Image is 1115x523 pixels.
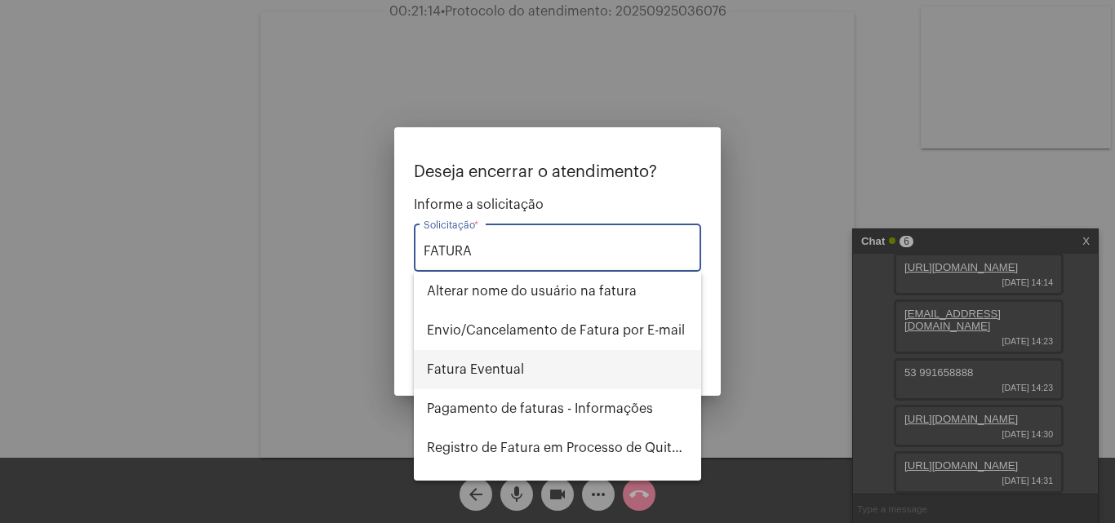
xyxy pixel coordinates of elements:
p: Deseja encerrar o atendimento? [414,163,701,181]
span: Registro de Fatura em Processo de Quitação [427,428,688,468]
span: Solicitar 2a via da Fatura (Correio/[GEOGRAPHIC_DATA]/Email) [427,468,688,507]
span: Alterar nome do usuário na fatura [427,272,688,311]
span: Pagamento de faturas - Informações [427,389,688,428]
span: Envio/Cancelamento de Fatura por E-mail [427,311,688,350]
span: Fatura Eventual [427,350,688,389]
span: Informe a solicitação [414,197,701,212]
input: Buscar solicitação [424,244,691,259]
